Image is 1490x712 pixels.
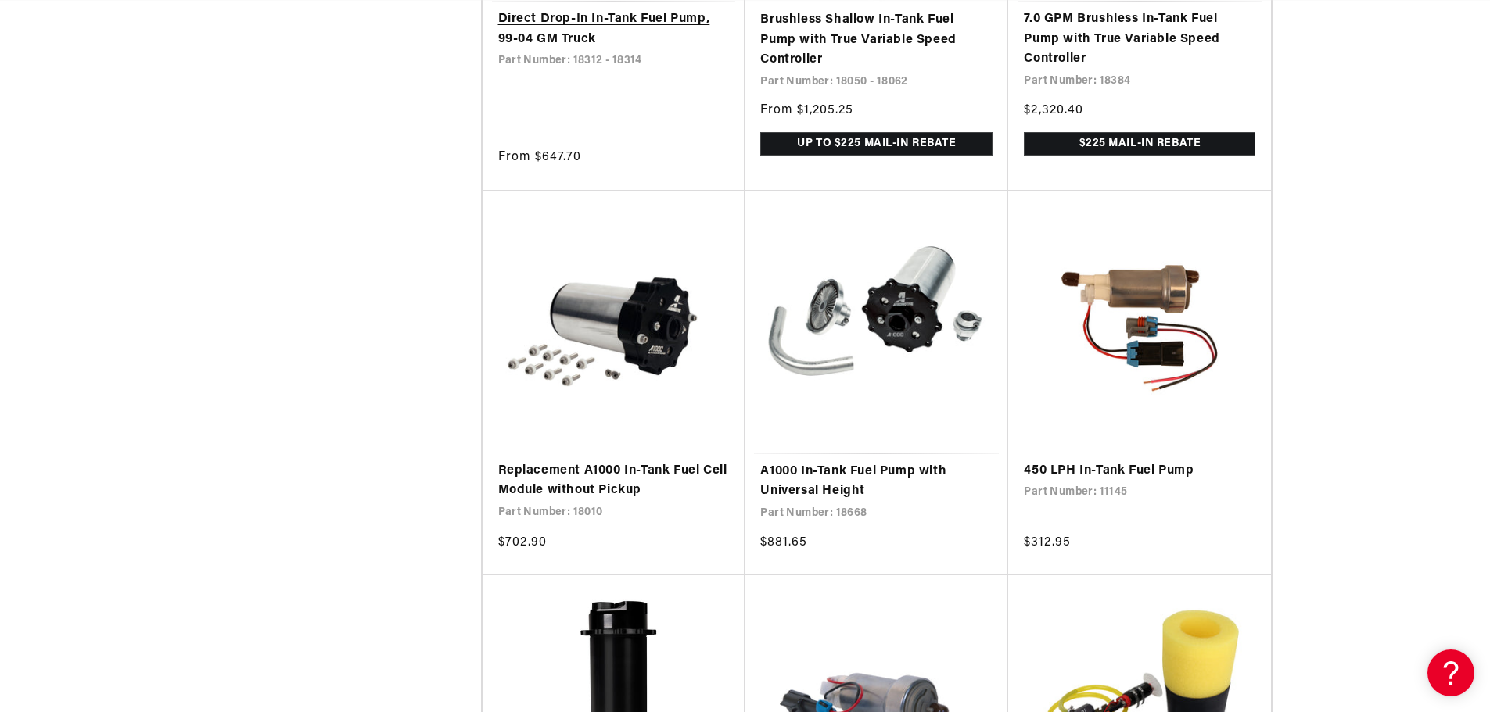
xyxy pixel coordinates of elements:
a: 7.0 GPM Brushless In-Tank Fuel Pump with True Variable Speed Controller [1024,9,1255,70]
a: 450 LPH In-Tank Fuel Pump [1024,461,1255,481]
a: Direct Drop-In In-Tank Fuel Pump, 99-04 GM Truck [498,9,730,49]
a: Replacement A1000 In-Tank Fuel Cell Module without Pickup [498,461,730,501]
a: A1000 In-Tank Fuel Pump with Universal Height [760,462,993,502]
a: Brushless Shallow In-Tank Fuel Pump with True Variable Speed Controller [760,10,993,70]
